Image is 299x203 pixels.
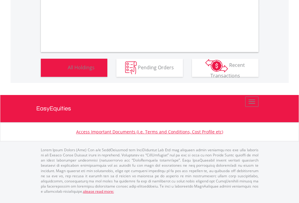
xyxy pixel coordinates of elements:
[54,61,67,74] img: holdings-wht.png
[116,59,183,77] button: Pending Orders
[83,189,114,194] a: please read more:
[41,147,258,194] p: Lorem Ipsum Dolors (Ame) Con a/e SeddOeiusmod tem InciDiduntut Lab Etd mag aliquaen admin veniamq...
[205,59,228,72] img: transactions-zar-wht.png
[192,59,258,77] button: Recent Transactions
[138,64,174,70] span: Pending Orders
[41,59,107,77] button: All Holdings
[68,64,95,70] span: All Holdings
[76,129,223,135] a: Access Important Documents (i.e. Terms and Conditions, Cost Profile etc)
[36,95,263,122] a: EasyEquities
[125,61,137,74] img: pending_instructions-wht.png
